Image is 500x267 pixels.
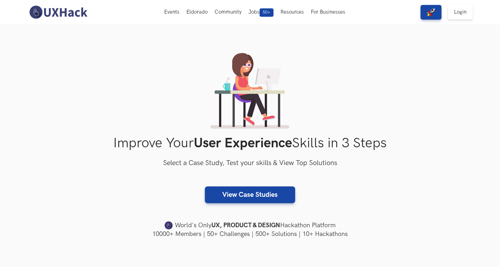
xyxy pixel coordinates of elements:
[27,5,89,20] img: UXHack-logo.png
[211,221,280,230] strong: UX, PRODUCT & DESIGN
[27,135,473,151] h1: Improve Your Skills in 3 Steps
[27,158,473,169] h3: Select a Case Study, Test your skills & View Top Solutions
[164,221,173,230] img: uxhack-favicon-image.png
[205,186,295,203] a: View Case Studies
[210,53,290,129] img: lady working on laptop
[427,8,435,16] img: rocket
[194,135,292,151] strong: User Experience
[27,221,473,230] h4: World's Only Hackathon Platform
[448,5,473,20] a: Login
[27,230,473,238] h4: 10000+ Members | 50+ Challenges | 500+ Solutions | 10+ Hackathons
[260,8,274,17] span: 50+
